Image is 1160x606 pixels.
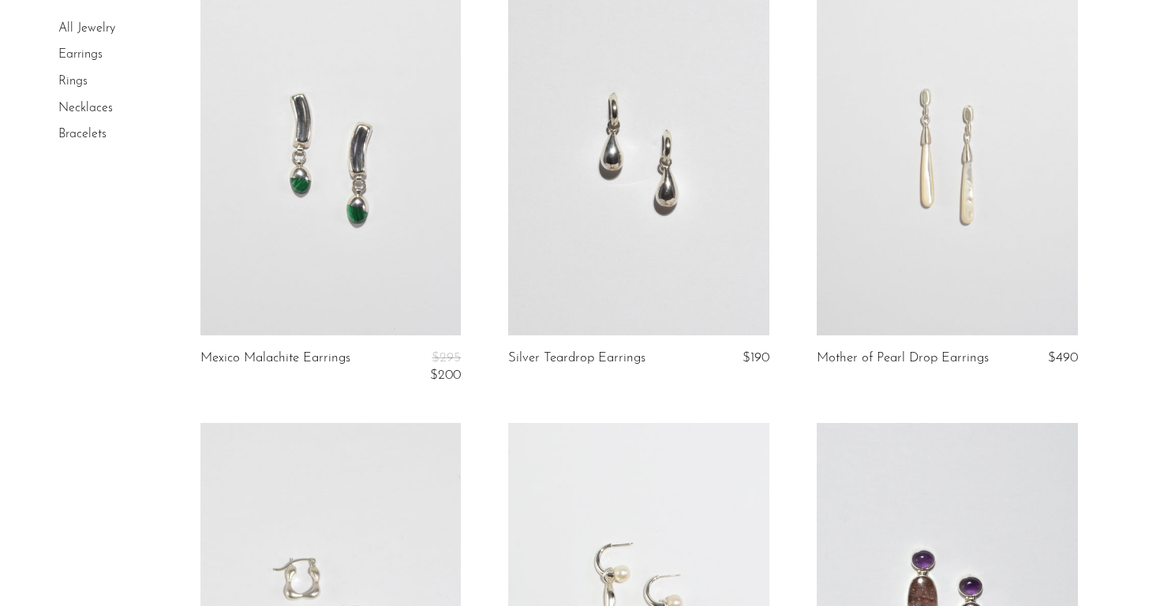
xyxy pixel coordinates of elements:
[58,102,113,114] a: Necklaces
[1048,351,1078,365] span: $490
[508,351,645,365] a: Silver Teardrop Earrings
[200,351,350,383] a: Mexico Malachite Earrings
[58,128,107,140] a: Bracelets
[58,75,88,88] a: Rings
[58,49,103,62] a: Earrings
[432,351,461,365] span: $295
[743,351,769,365] span: $190
[430,368,461,382] span: $200
[58,22,115,35] a: All Jewelry
[817,351,989,365] a: Mother of Pearl Drop Earrings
